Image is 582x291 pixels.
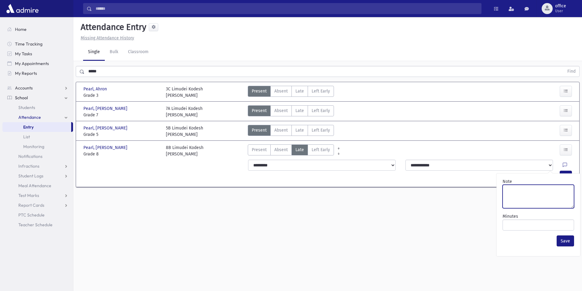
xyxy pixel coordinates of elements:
[81,35,134,41] u: Missing Attendance History
[78,35,134,41] a: Missing Attendance History
[2,220,73,230] a: Teacher Schedule
[2,191,73,200] a: Test Marks
[23,134,30,140] span: List
[252,88,267,94] span: Present
[166,86,203,99] div: 3C Limudei Kodesh [PERSON_NAME]
[2,103,73,112] a: Students
[248,86,334,99] div: AttTypes
[274,147,288,153] span: Absent
[295,107,304,114] span: Late
[18,163,39,169] span: Infractions
[2,132,73,142] a: List
[83,44,105,61] a: Single
[15,41,42,47] span: Time Tracking
[252,147,267,153] span: Present
[248,105,334,118] div: AttTypes
[18,193,39,198] span: Test Marks
[2,161,73,171] a: Infractions
[18,154,42,159] span: Notifications
[2,142,73,151] a: Monitoring
[15,27,27,32] span: Home
[83,131,160,138] span: Grade 5
[2,171,73,181] a: Student Logs
[18,212,45,218] span: PTC Schedule
[15,95,28,100] span: School
[18,173,43,179] span: Student Logs
[2,59,73,68] a: My Appointments
[503,213,518,220] label: Minutes
[555,4,566,9] span: office
[23,124,34,130] span: Entry
[15,85,33,91] span: Accounts
[92,3,481,14] input: Search
[5,2,40,15] img: AdmirePro
[18,222,53,227] span: Teacher Schedule
[166,125,203,138] div: 5B Limudei Kodesh [PERSON_NAME]
[83,144,129,151] span: Pearl, [PERSON_NAME]
[83,105,129,112] span: Pearl, [PERSON_NAME]
[2,151,73,161] a: Notifications
[83,125,129,131] span: Pearl, [PERSON_NAME]
[18,105,35,110] span: Students
[248,144,334,157] div: AttTypes
[2,112,73,122] a: Attendance
[295,127,304,133] span: Late
[2,181,73,191] a: Meal Attendance
[105,44,123,61] a: Bulk
[83,92,160,99] span: Grade 3
[2,122,71,132] a: Entry
[23,144,44,149] span: Monitoring
[18,115,41,120] span: Attendance
[83,86,108,92] span: Pearl, Ahron
[274,127,288,133] span: Absent
[78,22,146,32] h5: Attendance Entry
[123,44,153,61] a: Classroom
[295,88,304,94] span: Late
[15,51,32,56] span: My Tasks
[252,107,267,114] span: Present
[2,24,73,34] a: Home
[312,88,330,94] span: Left Early
[252,127,267,133] span: Present
[312,147,330,153] span: Left Early
[15,61,49,66] span: My Appointments
[18,202,44,208] span: Report Cards
[15,71,37,76] span: My Reports
[564,66,579,77] button: Find
[555,9,566,13] span: User
[2,68,73,78] a: My Reports
[274,107,288,114] span: Absent
[2,83,73,93] a: Accounts
[2,49,73,59] a: My Tasks
[166,144,203,157] div: 8B Limudei Kodesh [PERSON_NAME]
[312,107,330,114] span: Left Early
[248,125,334,138] div: AttTypes
[18,183,51,188] span: Meal Attendance
[2,200,73,210] a: Report Cards
[83,151,160,157] span: Grade 8
[274,88,288,94] span: Absent
[166,105,203,118] div: 7A Limudei Kodesh [PERSON_NAME]
[2,39,73,49] a: Time Tracking
[295,147,304,153] span: Late
[312,127,330,133] span: Left Early
[557,235,574,246] button: Save
[2,210,73,220] a: PTC Schedule
[503,178,512,185] label: Note
[83,112,160,118] span: Grade 7
[2,93,73,103] a: School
